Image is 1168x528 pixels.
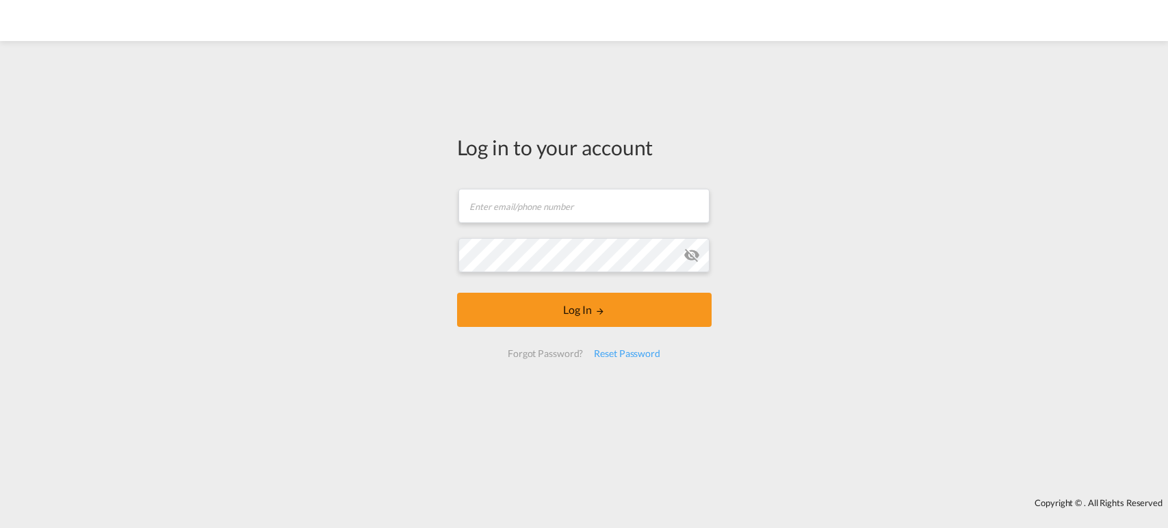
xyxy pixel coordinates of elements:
[588,341,666,366] div: Reset Password
[502,341,588,366] div: Forgot Password?
[458,189,710,223] input: Enter email/phone number
[457,133,712,161] div: Log in to your account
[684,247,700,263] md-icon: icon-eye-off
[457,293,712,327] button: LOGIN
